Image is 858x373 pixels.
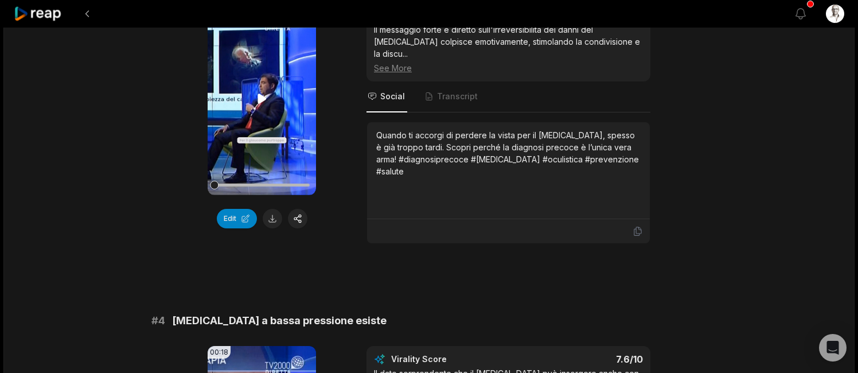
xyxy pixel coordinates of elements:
span: [MEDICAL_DATA] a bassa pressione esiste [172,313,387,329]
span: Social [380,91,405,102]
div: Il messaggio forte e diretto sull'irreversibilità dei danni del [MEDICAL_DATA] colpisce emotivame... [374,24,643,74]
button: Edit [217,209,257,228]
div: Quando ti accorgi di perdere la vista per il [MEDICAL_DATA], spesso è già troppo tardi. Scopri pe... [376,129,641,177]
div: 7.6 /10 [520,353,643,365]
span: Transcript [437,91,478,102]
div: Open Intercom Messenger [819,334,847,362]
div: See More [374,62,643,74]
nav: Tabs [366,81,650,112]
div: Virality Score [391,353,514,365]
video: Your browser does not support mp4 format. [208,2,316,195]
span: # 4 [151,313,165,329]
